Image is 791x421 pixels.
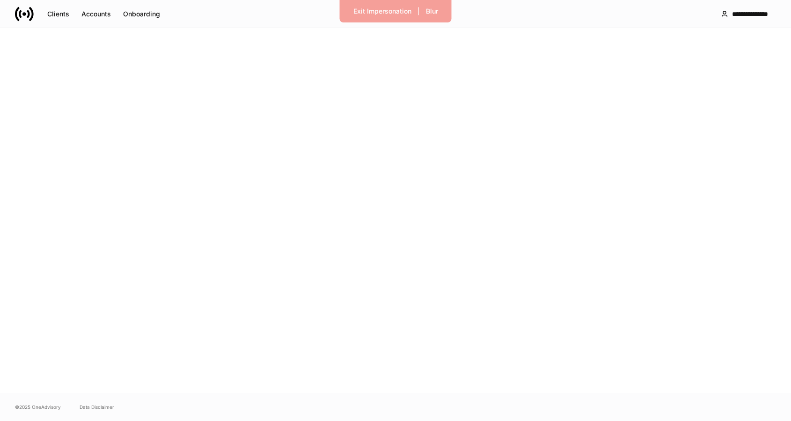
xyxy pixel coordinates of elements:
div: Exit Impersonation [353,7,411,16]
div: Clients [47,9,69,19]
div: Blur [426,7,438,16]
button: Blur [420,4,444,19]
button: Accounts [75,7,117,22]
a: Data Disclaimer [80,403,114,411]
div: Onboarding [123,9,160,19]
button: Onboarding [117,7,166,22]
div: Accounts [81,9,111,19]
span: © 2025 OneAdvisory [15,403,61,411]
button: Exit Impersonation [347,4,417,19]
button: Clients [41,7,75,22]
